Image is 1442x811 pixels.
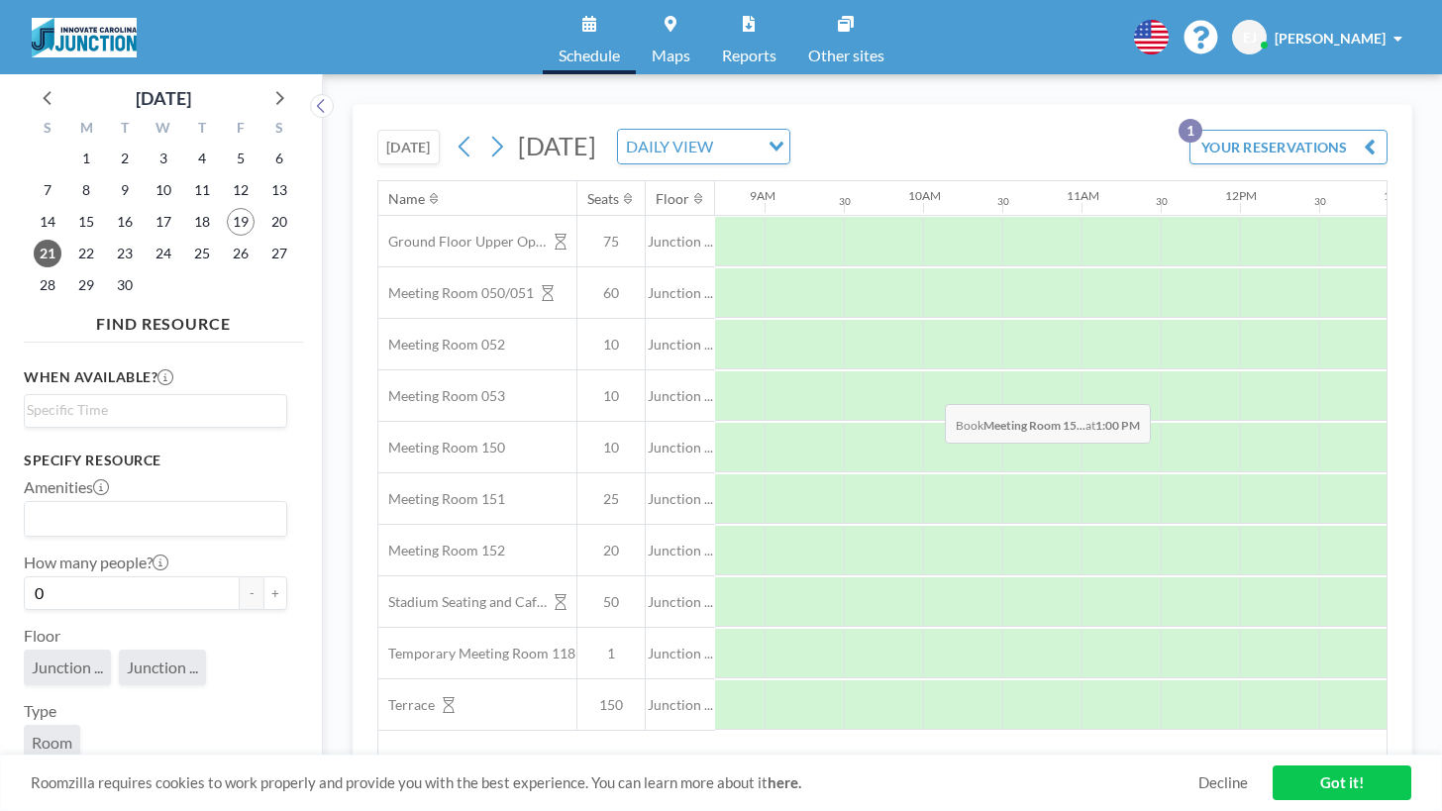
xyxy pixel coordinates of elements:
span: Friday, September 12, 2025 [227,176,255,204]
span: 75 [577,233,645,251]
h3: Specify resource [24,452,287,469]
span: Tuesday, September 2, 2025 [111,145,139,172]
span: Friday, September 5, 2025 [227,145,255,172]
span: 60 [577,284,645,302]
input: Search for option [27,506,275,532]
span: [PERSON_NAME] [1275,30,1386,47]
div: S [29,117,67,143]
label: How many people? [24,553,168,572]
span: DAILY VIEW [622,134,717,159]
div: 11AM [1067,188,1099,203]
button: [DATE] [377,130,440,164]
span: Junction ... [646,645,715,662]
span: Reports [722,48,776,63]
span: Junction ... [646,490,715,508]
b: Meeting Room 15... [983,418,1085,433]
div: T [106,117,145,143]
span: 10 [577,336,645,354]
span: Room [32,733,72,753]
span: Sunday, September 21, 2025 [34,240,61,267]
img: organization-logo [32,18,137,57]
span: Junction ... [646,696,715,714]
span: Schedule [559,48,620,63]
div: Search for option [25,395,286,425]
div: Seats [587,190,619,208]
span: Tuesday, September 30, 2025 [111,271,139,299]
div: 30 [839,195,851,208]
p: 1 [1179,119,1202,143]
div: Search for option [618,130,789,163]
button: - [240,576,263,610]
span: Terrace [378,696,435,714]
span: Sunday, September 14, 2025 [34,208,61,236]
span: Maps [652,48,690,63]
span: Saturday, September 13, 2025 [265,176,293,204]
span: Saturday, September 20, 2025 [265,208,293,236]
div: S [259,117,298,143]
div: Floor [656,190,689,208]
span: Monday, September 22, 2025 [72,240,100,267]
span: Junction ... [646,336,715,354]
span: 10 [577,439,645,456]
span: Stadium Seating and Cafe area [378,593,547,611]
span: Temporary Meeting Room 118 [378,645,575,662]
div: W [145,117,183,143]
span: Roomzilla requires cookies to work properly and provide you with the best experience. You can lea... [31,773,1198,792]
div: Name [388,190,425,208]
span: Thursday, September 4, 2025 [188,145,216,172]
span: Meeting Room 152 [378,542,505,559]
span: Thursday, September 11, 2025 [188,176,216,204]
span: Junction ... [32,658,103,677]
div: 1PM [1384,188,1408,203]
span: Tuesday, September 23, 2025 [111,240,139,267]
label: Type [24,701,56,721]
a: here. [768,773,801,791]
span: Other sites [808,48,884,63]
span: 20 [577,542,645,559]
span: 50 [577,593,645,611]
span: Wednesday, September 24, 2025 [150,240,177,267]
span: Friday, September 19, 2025 [227,208,255,236]
span: Thursday, September 18, 2025 [188,208,216,236]
span: Meeting Room 053 [378,387,505,405]
a: Decline [1198,773,1248,792]
span: Meeting Room 050/051 [378,284,534,302]
span: [DATE] [518,131,596,160]
b: 1:00 PM [1095,418,1140,433]
div: 30 [1156,195,1168,208]
input: Search for option [719,134,757,159]
span: Wednesday, September 3, 2025 [150,145,177,172]
a: Got it! [1273,765,1411,800]
div: 30 [1314,195,1326,208]
span: 25 [577,490,645,508]
span: Wednesday, September 10, 2025 [150,176,177,204]
span: Junction ... [646,593,715,611]
button: YOUR RESERVATIONS1 [1189,130,1388,164]
h4: FIND RESOURCE [24,306,303,334]
span: 10 [577,387,645,405]
span: Junction ... [646,542,715,559]
span: Friday, September 26, 2025 [227,240,255,267]
div: F [221,117,259,143]
span: EJ [1243,29,1257,47]
span: Monday, September 8, 2025 [72,176,100,204]
div: T [182,117,221,143]
span: Meeting Room 052 [378,336,505,354]
div: M [67,117,106,143]
span: Junction ... [646,439,715,456]
span: Saturday, September 6, 2025 [265,145,293,172]
span: Monday, September 29, 2025 [72,271,100,299]
div: 9AM [750,188,775,203]
label: Floor [24,626,60,646]
span: Monday, September 1, 2025 [72,145,100,172]
span: Thursday, September 25, 2025 [188,240,216,267]
div: 10AM [908,188,941,203]
div: [DATE] [136,84,191,112]
span: Book at [945,404,1151,444]
label: Amenities [24,477,109,497]
span: Ground Floor Upper Open Area [378,233,547,251]
span: 1 [577,645,645,662]
span: Sunday, September 28, 2025 [34,271,61,299]
span: Wednesday, September 17, 2025 [150,208,177,236]
button: + [263,576,287,610]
